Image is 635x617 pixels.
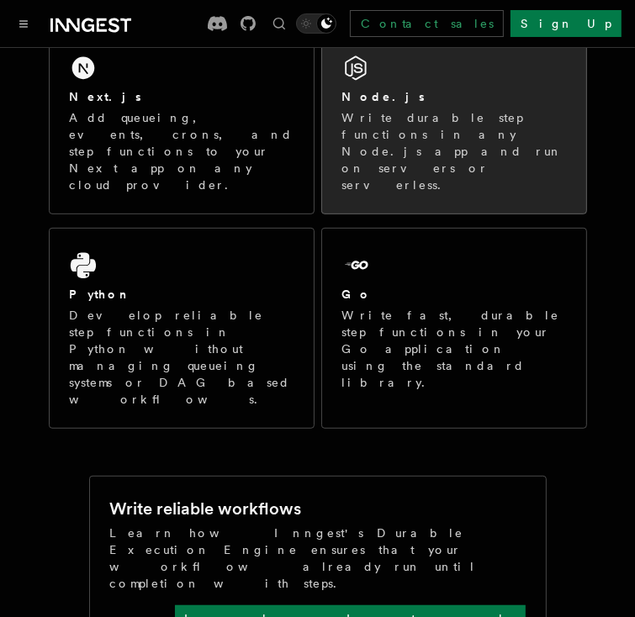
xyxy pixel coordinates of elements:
a: Next.jsAdd queueing, events, crons, and step functions to your Next app on any cloud provider. [49,30,315,214]
h2: Node.js [342,88,426,105]
a: PythonDevelop reliable step functions in Python without managing queueing systems or DAG based wo... [49,228,315,429]
p: Add queueing, events, crons, and step functions to your Next app on any cloud provider. [70,109,294,193]
p: Write fast, durable step functions in your Go application using the standard library. [342,307,566,391]
a: Contact sales [350,10,504,37]
button: Toggle dark mode [296,13,336,34]
p: Learn how Inngest's Durable Execution Engine ensures that your workflow already run until complet... [110,525,526,592]
h2: Write reliable workflows [110,497,302,520]
h2: Python [70,286,132,303]
a: Node.jsWrite durable step functions in any Node.js app and run on servers or serverless. [321,30,587,214]
h2: Next.js [70,88,142,105]
button: Toggle navigation [13,13,34,34]
a: Sign Up [511,10,622,37]
a: GoWrite fast, durable step functions in your Go application using the standard library. [321,228,587,429]
button: Find something... [269,13,289,34]
h2: Go [342,286,373,303]
p: Write durable step functions in any Node.js app and run on servers or serverless. [342,109,566,193]
p: Develop reliable step functions in Python without managing queueing systems or DAG based workflows. [70,307,294,408]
